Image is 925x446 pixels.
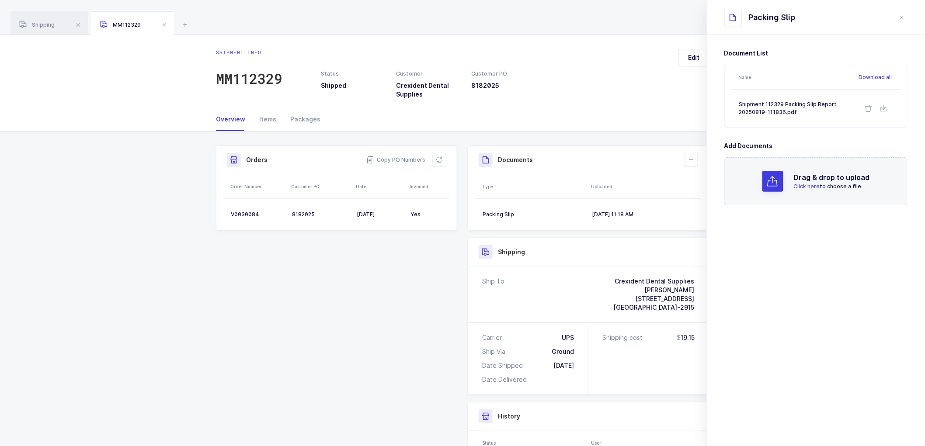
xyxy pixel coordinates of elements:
div: [STREET_ADDRESS] [613,294,694,303]
div: Date Delivered [482,375,530,384]
div: Items [252,107,283,131]
h3: Shipping [498,248,525,256]
div: Packages [283,107,320,131]
span: Edit [688,53,700,62]
span: Yes [410,211,421,218]
h3: 8182025 [472,81,536,90]
button: close drawer [897,12,908,23]
h3: Document List [724,49,908,58]
h3: Shipped [321,81,386,90]
div: Shipping cost [602,333,646,342]
p: to choose a file [794,183,870,190]
h3: Documents [498,156,533,164]
div: UPS [562,333,574,342]
div: [PERSON_NAME] [613,286,694,294]
div: 8182025 [292,211,350,218]
button: Download all [859,73,892,82]
div: [DATE] 11:18 AM [592,211,694,218]
h3: Orders [246,156,268,164]
div: Type [482,183,586,190]
div: Order Number [230,183,286,190]
div: Date Shipped [482,361,526,370]
div: Customer PO [291,183,351,190]
h3: Crexident Dental Supplies [396,81,461,99]
div: Status [321,70,386,78]
div: V0030084 [231,211,285,218]
div: Ship Via [482,347,509,356]
div: Name [739,74,854,81]
div: Crexident Dental Supplies [613,277,694,286]
span: 19.15 [677,333,695,342]
span: [GEOGRAPHIC_DATA]-2915 [613,304,694,311]
span: MM112329 [100,21,141,28]
div: Date [356,183,404,190]
button: Edit [679,49,709,66]
div: [DATE] [553,361,574,370]
div: Invoiced [410,183,447,190]
div: Ground [552,347,574,356]
div: Packing Slip [483,211,585,218]
div: Packing Slip [749,12,796,23]
h3: Add Documents [724,142,908,150]
div: Uploaded [591,183,699,190]
button: Copy PO Numbers [366,156,425,164]
h3: History [498,412,520,421]
h2: Drag & drop to upload [794,172,870,183]
div: Shipment info [216,49,282,56]
div: Customer PO [472,70,536,78]
div: Customer [396,70,461,78]
span: Click here [794,183,820,190]
div: Overview [216,107,252,131]
div: [DATE] [357,211,403,218]
div: Carrier [482,333,505,342]
div: Ship To [482,277,504,312]
div: Shipment 112329 Packing Slip Report 20250819-111836.pdf [739,100,853,116]
span: Shipping [19,21,55,28]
